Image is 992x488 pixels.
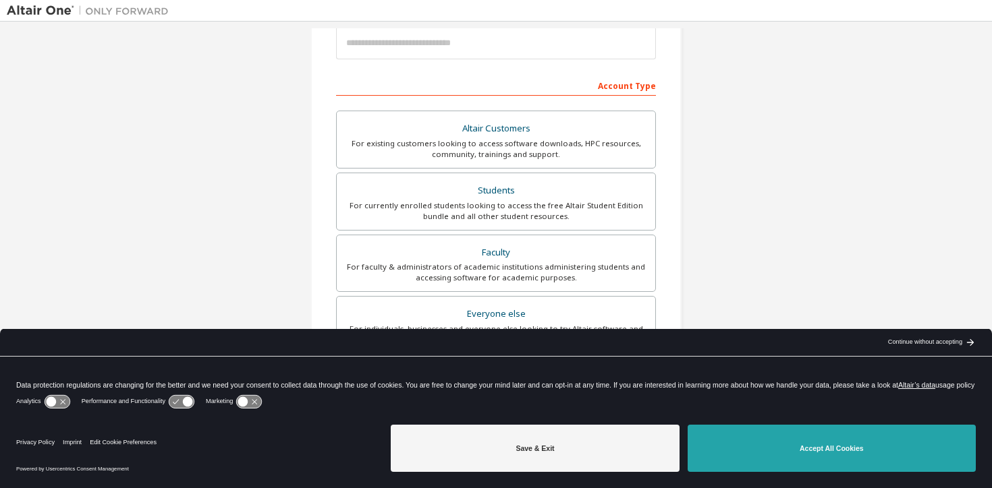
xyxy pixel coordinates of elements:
[345,200,647,222] div: For currently enrolled students looking to access the free Altair Student Edition bundle and all ...
[345,138,647,160] div: For existing customers looking to access software downloads, HPC resources, community, trainings ...
[345,324,647,345] div: For individuals, businesses and everyone else looking to try Altair software and explore our prod...
[336,74,656,96] div: Account Type
[345,243,647,262] div: Faculty
[7,4,175,18] img: Altair One
[345,119,647,138] div: Altair Customers
[345,181,647,200] div: Students
[345,262,647,283] div: For faculty & administrators of academic institutions administering students and accessing softwa...
[345,305,647,324] div: Everyone else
